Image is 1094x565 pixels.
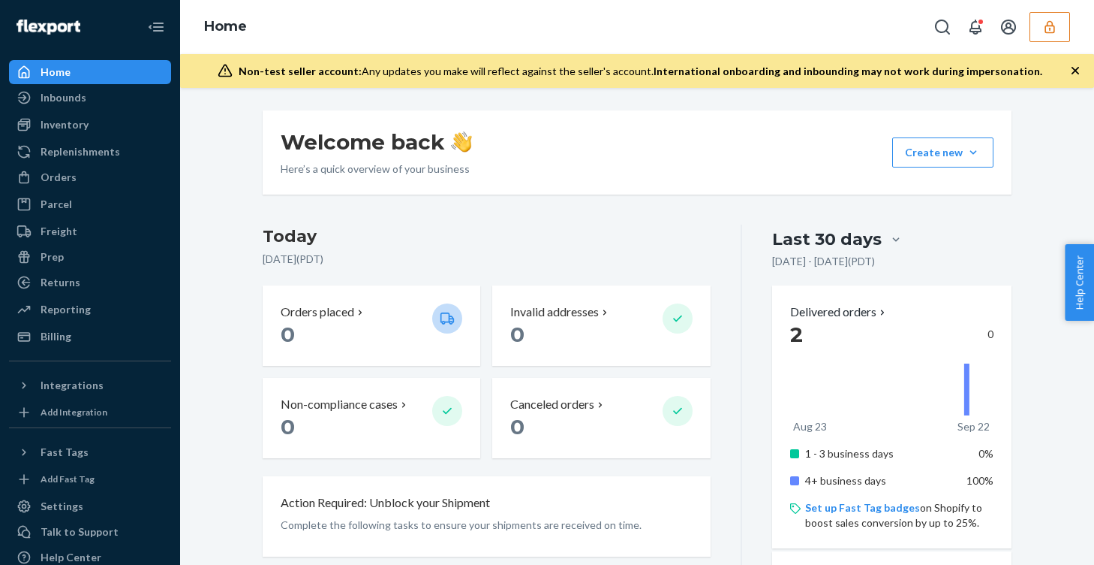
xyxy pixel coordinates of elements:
[41,473,95,485] div: Add Fast Tag
[510,396,594,413] p: Canceled orders
[9,325,171,349] a: Billing
[805,501,920,514] a: Set up Fast Tag badges
[9,403,171,421] a: Add Integration
[1065,244,1094,321] button: Help Center
[41,378,104,393] div: Integrations
[9,192,171,216] a: Parcel
[772,254,875,269] p: [DATE] - [DATE] ( PDT )
[41,224,77,239] div: Freight
[9,245,171,269] a: Prep
[510,304,599,321] p: Invalid addresses
[9,520,171,544] a: Talk to Support
[41,65,71,80] div: Home
[141,12,171,42] button: Close Navigation
[41,197,72,212] div: Parcel
[281,128,472,156] h1: Welcome back
[793,419,827,434] p: Aug 23
[41,90,86,105] div: Inbounds
[654,65,1042,77] span: International onboarding and inbounding may not work during impersonation.
[239,64,1042,79] div: Any updates you make will reflect against the seller's account.
[993,12,1023,42] button: Open account menu
[9,219,171,243] a: Freight
[281,304,354,321] p: Orders placed
[41,302,91,317] div: Reporting
[41,170,77,185] div: Orders
[927,12,957,42] button: Open Search Box
[281,494,490,512] p: Action Required: Unblock your Shipment
[492,286,710,366] button: Invalid addresses 0
[957,419,990,434] p: Sep 22
[41,249,64,264] div: Prep
[281,518,693,533] p: Complete the following tasks to ensure your shipments are received on time.
[41,144,120,159] div: Replenishments
[9,298,171,322] a: Reporting
[805,446,953,461] p: 1 - 3 business days
[790,322,803,347] span: 2
[9,113,171,137] a: Inventory
[9,440,171,464] button: Fast Tags
[9,86,171,110] a: Inbounds
[9,470,171,488] a: Add Fast Tag
[41,445,89,460] div: Fast Tags
[263,378,480,458] button: Non-compliance cases 0
[772,228,882,251] div: Last 30 days
[451,131,472,153] img: hand-wave emoji
[492,378,710,458] button: Canceled orders 0
[263,225,711,249] h3: Today
[41,275,80,290] div: Returns
[9,140,171,164] a: Replenishments
[510,322,524,347] span: 0
[281,414,295,440] span: 0
[790,304,888,321] button: Delivered orders
[17,20,80,35] img: Flexport logo
[9,60,171,84] a: Home
[9,373,171,397] button: Integrations
[9,270,171,295] a: Returns
[9,165,171,189] a: Orders
[805,500,993,530] p: on Shopify to boost sales conversion by up to 25%.
[41,550,101,565] div: Help Center
[966,474,993,487] span: 100%
[41,524,119,539] div: Talk to Support
[9,494,171,518] a: Settings
[960,12,990,42] button: Open notifications
[978,447,993,460] span: 0%
[510,414,524,440] span: 0
[790,321,993,348] div: 0
[41,329,71,344] div: Billing
[281,162,472,177] p: Here’s a quick overview of your business
[263,286,480,366] button: Orders placed 0
[204,18,247,35] a: Home
[263,252,711,267] p: [DATE] ( PDT )
[239,65,362,77] span: Non-test seller account:
[41,406,107,418] div: Add Integration
[892,137,993,168] button: Create new
[41,117,89,132] div: Inventory
[41,499,83,514] div: Settings
[805,473,953,488] p: 4+ business days
[281,396,398,413] p: Non-compliance cases
[192,5,259,49] ol: breadcrumbs
[281,322,295,347] span: 0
